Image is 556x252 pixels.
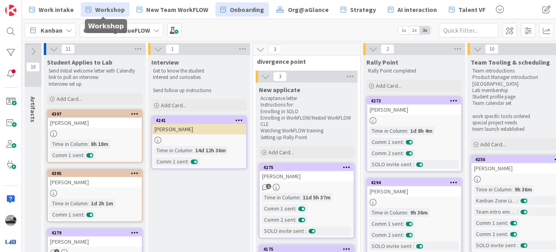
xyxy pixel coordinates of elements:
[474,196,517,205] div: Kanban Zone Licensed
[260,108,353,115] p: Enrolling in SOLO
[408,126,435,135] div: 1d 8h 4m
[5,5,16,16] img: Visit kanbanzone.com
[48,170,142,177] div: 4395
[367,97,461,115] div: 4273[PERSON_NAME]
[517,196,519,205] span: :
[39,5,74,14] span: Work intake
[403,230,404,239] span: :
[95,5,125,14] span: Workshop
[370,160,413,169] div: SOLO invite sent
[266,184,271,189] span: 1
[260,128,353,134] p: Watching WorkFLOW training
[397,5,437,14] span: AI interaction
[300,193,301,202] span: :
[262,226,305,235] div: SOLO invite sent
[474,241,517,250] div: SOLO invite sent
[41,26,63,35] span: Kanban
[474,207,517,216] div: Team intro email sent
[398,26,409,34] span: 1x
[366,96,462,172] a: 4273[PERSON_NAME]Time in Column:1d 8h 4mComm 1 sent:Comm 2 sent:SOLO invite sent:
[259,163,354,238] a: 4275[PERSON_NAME]Time in Column:11d 5h 37mComm 1 sent:Comm 2 sent:SOLO invite sent:
[370,219,403,228] div: Comm 1 sent
[403,219,404,228] span: :
[517,207,519,216] span: :
[295,204,296,213] span: :
[371,180,461,185] div: 4294
[336,2,381,17] a: Strategy
[152,117,246,134] div: 4241[PERSON_NAME]
[47,169,143,222] a: 4395[PERSON_NAME]Time in Column:1d 2h 1mComm 1 sent:
[230,5,264,14] span: Onboarding
[413,160,414,169] span: :
[263,165,354,170] div: 4275
[161,102,186,109] span: Add Card...
[260,95,353,102] p: Acceptance letter
[259,86,300,94] span: New applicate
[409,26,420,34] span: 2x
[152,117,246,124] div: 4241
[88,22,124,30] h5: Workshop
[151,58,179,66] span: Interview
[383,2,442,17] a: AI interaction
[47,58,112,66] span: Student Applies to Lab
[268,45,282,54] span: 3
[408,208,430,217] div: 9h 36m
[89,140,110,148] div: 8h 18m
[381,44,394,54] span: 2
[371,98,461,104] div: 4273
[48,229,142,236] div: 4279
[370,138,403,146] div: Comm 1 sent
[262,204,295,213] div: Comm 1 sent
[50,140,88,148] div: Time in Column
[485,44,499,54] span: 10
[48,177,142,187] div: [PERSON_NAME]
[368,68,460,74] p: Rally Point completed
[370,149,403,157] div: Comm 2 sent
[511,185,513,194] span: :
[192,146,193,155] span: :
[48,110,142,128] div: 4397[PERSON_NAME]
[48,118,142,128] div: [PERSON_NAME]
[193,146,228,155] div: 14d 12h 36m
[474,185,511,194] div: Time in Column
[458,5,486,14] span: Talent VF
[153,74,245,81] p: Interest and curiosities
[5,215,16,226] img: jB
[151,116,247,169] a: 4241[PERSON_NAME]Time in Column:14d 12h 36mComm 1 sent:
[146,5,208,14] span: New Team WorkFLOW
[367,179,461,186] div: 4294
[420,26,431,34] span: 3x
[83,151,84,159] span: :
[152,124,246,134] div: [PERSON_NAME]
[257,57,350,65] span: divergence point
[507,230,508,238] span: :
[156,118,246,123] div: 4241
[153,87,245,94] p: Send follow up instructions
[48,236,142,247] div: [PERSON_NAME]
[301,193,333,202] div: 11d 5h 37m
[88,199,89,208] span: :
[288,5,329,14] span: Org@aGlance
[51,171,142,176] div: 4395
[305,226,307,235] span: :
[260,115,353,128] p: Enrolling in WorkFLOW/Nested WorkFLOW CLE
[260,102,353,108] p: Instructions for:
[370,230,403,239] div: Comm 2 sent
[48,110,142,118] div: 4397
[407,208,408,217] span: :
[83,26,150,34] b: Onboarding ValueFLOW
[50,199,88,208] div: Time in Column
[88,140,89,148] span: :
[439,23,499,37] input: Quick Filter...
[262,215,295,224] div: Comm 2 sent
[89,199,115,208] div: 1d 2h 1m
[268,149,294,156] span: Add Card...
[370,242,413,250] div: SOLO invite sent
[260,171,354,181] div: [PERSON_NAME]
[48,229,142,247] div: 4279[PERSON_NAME]
[271,2,333,17] a: Org@aGlance
[51,230,142,236] div: 4279
[366,58,398,66] span: Rally Point
[260,134,353,141] p: Setting up Rally Point
[262,193,300,202] div: Time in Column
